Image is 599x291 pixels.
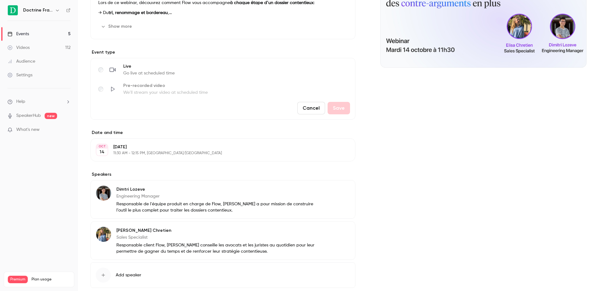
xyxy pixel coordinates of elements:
p: 11:30 AM - 12:15 PM, [GEOGRAPHIC_DATA]/[GEOGRAPHIC_DATA] [113,151,322,156]
p: Responsable de l'équipe produit en charge de Flow, [PERSON_NAME] a pour mission de construire l’o... [116,201,315,213]
span: Live [123,63,175,69]
strong: tri, renommage et bordereau [109,11,168,15]
div: Elisa Chretien[PERSON_NAME] ChretienSales SpecialistResponsable client Flow, [PERSON_NAME] consei... [90,221,355,260]
input: Pre-recorded videoWe'll stream your video at scheduled time [98,87,103,92]
p: [DATE] [113,144,322,150]
strong: à chaque étape d’un dossier contentieux [230,1,314,5]
span: Add speaker [116,272,141,278]
li: help-dropdown-opener [7,98,71,105]
button: Cancel [297,102,325,114]
a: SpeakerHub [16,112,41,119]
input: LiveGo live at scheduled time [98,67,103,72]
p: → Du , [98,9,348,17]
img: Elisa Chretien [96,227,111,242]
button: Add speaker [90,262,355,288]
img: Dimtri Lozeve [96,186,111,201]
p: Engineering Manager [116,193,315,199]
div: OCT [96,144,108,149]
span: Premium [8,276,28,283]
div: Dimtri LozeveDimtri LozeveEngineering ManagerResponsable de l'équipe produit en charge de Flow, [... [90,180,355,219]
p: Dimtri Lozeve [116,186,315,193]
div: Events [7,31,29,37]
h6: Doctrine France [23,7,52,13]
span: Pre-recorded video [123,83,208,89]
span: What's new [16,126,40,133]
div: Settings [7,72,32,78]
span: Go live at scheduled time [123,70,175,76]
p: Responsable client Flow, [PERSON_NAME] conseille les avocats et les juristes au quotidien pour le... [116,242,315,255]
p: Sales Specialist [116,234,315,241]
p: Event type [90,49,355,55]
label: Speakers [90,171,355,178]
p: [PERSON_NAME] Chretien [116,227,315,234]
span: new [45,113,57,119]
img: Doctrine France [8,5,18,15]
span: We'll stream your video at scheduled time [123,89,208,96]
button: Show more [98,21,136,31]
div: Audience [7,58,35,64]
span: Help [16,98,25,105]
p: 14 [100,149,105,155]
div: Videos [7,45,30,51]
span: Plan usage [32,277,70,282]
label: Date and time [90,130,355,136]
